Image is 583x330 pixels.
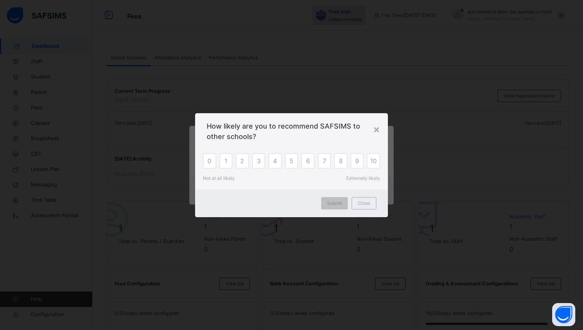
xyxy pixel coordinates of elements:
[203,153,216,169] div: 0
[240,156,244,166] span: 2
[346,175,380,182] span: Extremely likely
[224,156,227,166] span: 1
[306,156,310,166] span: 6
[373,121,380,137] div: ×
[339,156,343,166] span: 8
[552,303,575,326] button: Open asap
[323,156,326,166] span: 7
[257,156,261,166] span: 3
[358,200,370,207] span: Close
[273,156,277,166] span: 4
[327,200,342,207] span: Submit
[290,156,293,166] span: 5
[370,156,377,166] span: 10
[203,175,235,182] span: Not at all likely
[355,156,359,166] span: 9
[207,121,376,142] span: How likely are you to recommend SAFSIMS to other schools?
